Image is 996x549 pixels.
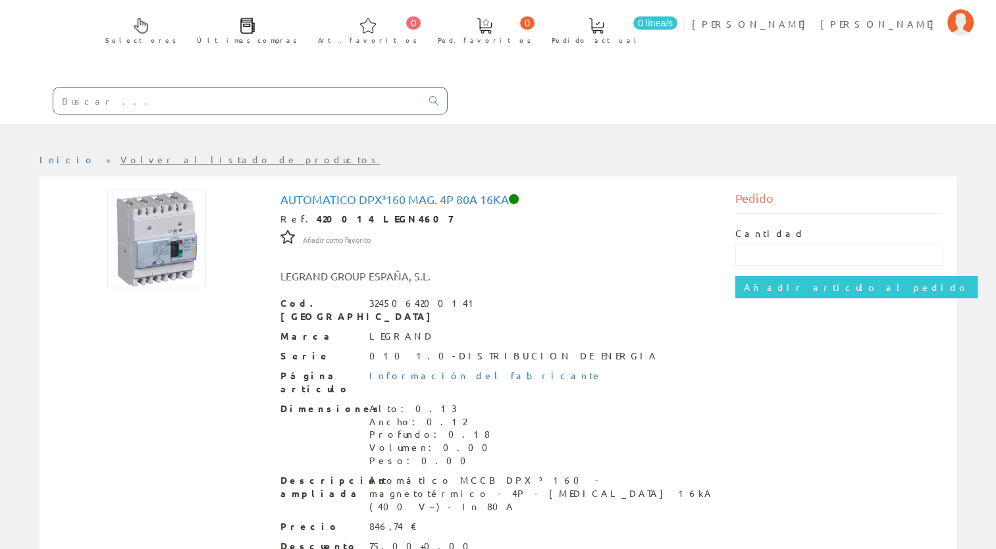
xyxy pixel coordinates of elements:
[280,193,716,206] h1: Automatico DPX³160 mag. 4P 80A 16kA
[317,213,452,224] strong: 420014 LEGN4607
[105,34,176,47] span: Selectores
[369,402,496,415] div: Alto: 0.13
[735,227,805,240] label: Cantidad
[280,520,359,533] span: Precio
[271,269,536,284] div: LEGRAND GROUP ESPAÑA, S.L.
[280,402,359,415] span: Dimensiones
[369,415,496,429] div: Ancho: 0.12
[438,34,531,47] span: Ped. favoritos
[633,16,677,30] span: 0 línea/s
[552,34,641,47] span: Pedido actual
[184,7,304,52] a: Últimas compras
[369,297,479,310] div: 3245064200141
[735,190,943,214] div: Pedido
[369,474,716,513] div: Automático MCCB DPX³ 160 - magnetotérmico - 4P - [MEDICAL_DATA] 16kA (400 V~) - In 80A
[280,213,716,226] div: Ref.
[197,34,298,47] span: Últimas compras
[107,190,206,288] img: Foto artículo Automatico DPX³160 mag. 4P 80A 16kA (150x150)
[303,235,371,246] span: Añadir como favorito
[369,520,417,533] div: 846,74 €
[53,88,421,114] input: Buscar ...
[303,233,371,245] a: Añadir como favorito
[735,276,978,298] input: Añadir artículo al pedido
[92,7,183,52] a: Selectores
[520,16,535,30] span: 0
[369,350,658,363] div: 010 1.0-DISTRIBUCION DE ENERGIA
[280,369,359,396] span: Página artículo
[369,428,496,441] div: Profundo: 0.18
[280,330,359,343] span: Marca
[692,17,941,30] span: [PERSON_NAME] [PERSON_NAME]
[280,350,359,363] span: Serie
[318,34,417,47] span: Art. favoritos
[369,330,434,343] div: LEGRAND
[280,474,359,500] span: Descripción ampliada
[369,369,602,381] a: Información del fabricante
[406,16,421,30] span: 0
[692,7,974,19] a: [PERSON_NAME] [PERSON_NAME]
[369,441,496,454] div: Volumen: 0.00
[280,297,359,323] span: Cod. [GEOGRAPHIC_DATA]
[39,153,95,165] a: Inicio
[120,153,380,165] a: Volver al listado de productos
[369,454,496,467] div: Peso: 0.00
